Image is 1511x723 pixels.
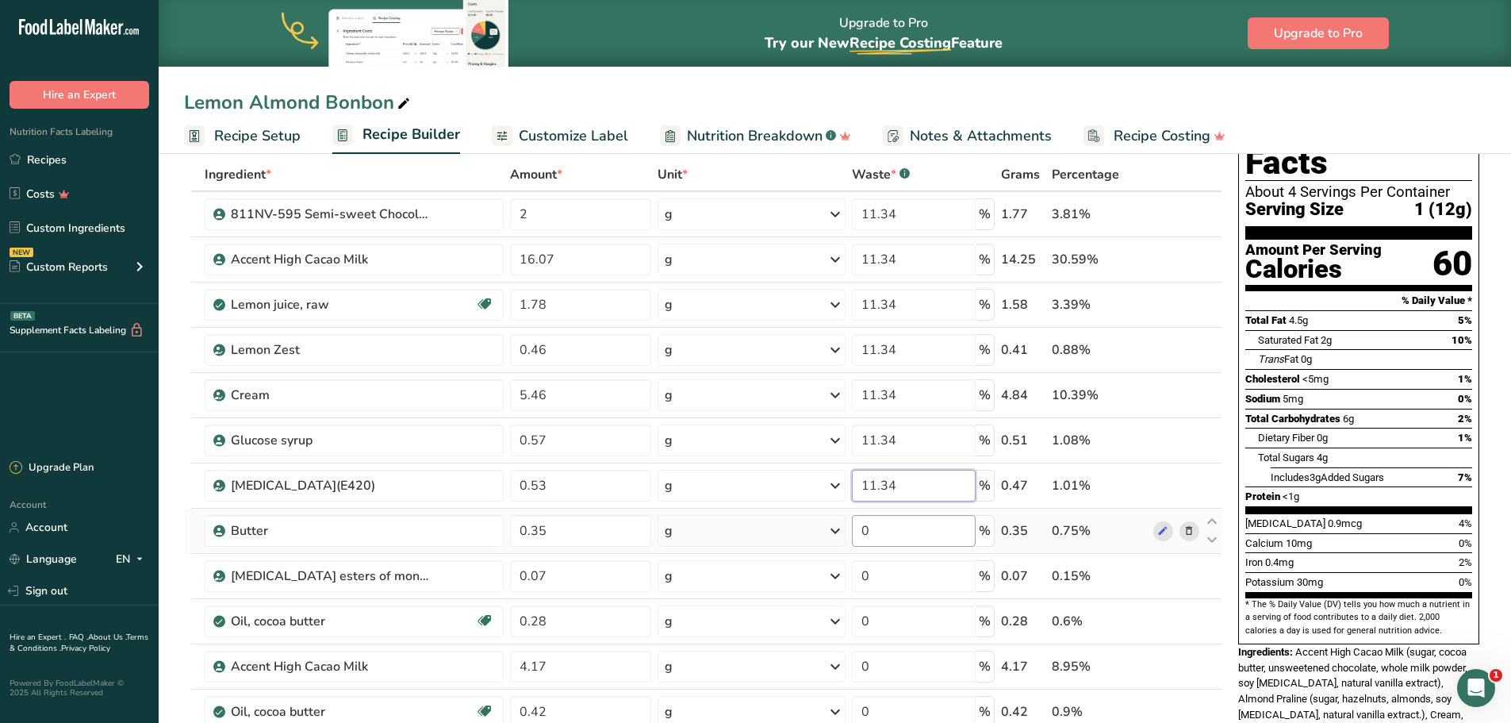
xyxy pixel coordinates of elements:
span: Dietary Fiber [1258,432,1314,444]
div: Upgrade Plan [10,460,94,476]
div: g [665,476,673,495]
span: 5% [1458,314,1472,326]
div: 0.6% [1052,612,1147,631]
div: Calories [1245,258,1382,281]
span: <5mg [1302,373,1329,385]
span: Percentage [1052,165,1119,184]
span: 4g [1317,452,1328,463]
span: Cholesterol [1245,373,1300,385]
div: Lemon Almond Bonbon [184,88,413,117]
span: 0g [1301,353,1312,365]
div: 811NV-595 Semi-sweet Chocolate [231,205,429,224]
span: Total Fat [1245,314,1287,326]
span: 0% [1458,393,1472,405]
div: 0.47 [1001,476,1046,495]
div: 3.39% [1052,295,1147,314]
div: Butter [231,521,429,540]
span: 7% [1458,471,1472,483]
a: Nutrition Breakdown [660,118,851,154]
div: 0.35 [1001,521,1046,540]
div: g [665,612,673,631]
div: 30.59% [1052,250,1147,269]
span: 1% [1458,432,1472,444]
a: Customize Label [492,118,628,154]
div: 0.41 [1001,340,1046,360]
div: Accent High Cacao Milk [231,250,429,269]
div: Oil, cocoa butter [231,612,429,631]
div: 10.39% [1052,386,1147,405]
div: g [665,250,673,269]
div: Cream [231,386,429,405]
div: 1.08% [1052,431,1147,450]
span: 0.9mcg [1328,517,1362,529]
span: Fat [1258,353,1298,365]
div: 0.51 [1001,431,1046,450]
div: 4.17 [1001,657,1046,676]
div: 4.84 [1001,386,1046,405]
span: Recipe Builder [362,124,460,145]
a: Notes & Attachments [883,118,1052,154]
span: <1g [1283,490,1299,502]
span: 30mg [1297,576,1323,588]
span: Includes Added Sugars [1271,471,1384,483]
div: EN [116,550,149,569]
span: Serving Size [1245,200,1344,220]
span: 1 (12g) [1414,200,1472,220]
a: Recipe Costing [1083,118,1225,154]
span: 2% [1458,413,1472,425]
div: Amount Per Serving [1245,243,1382,258]
div: [MEDICAL_DATA](E420) [231,476,429,495]
span: 0% [1459,576,1472,588]
span: Recipe Costing [1114,125,1210,147]
span: 6g [1343,413,1354,425]
span: Total Carbohydrates [1245,413,1340,425]
div: g [665,521,673,540]
span: Ingredient [205,165,271,184]
i: Trans [1258,353,1284,365]
span: Calcium [1245,537,1283,549]
span: Potassium [1245,576,1294,588]
a: Recipe Setup [184,118,301,154]
span: Grams [1001,165,1040,184]
div: 0.07 [1001,567,1046,586]
span: 1 [1490,669,1502,682]
div: Lemon juice, raw [231,295,429,314]
div: g [665,295,673,314]
div: 1.58 [1001,295,1046,314]
div: 1.77 [1001,205,1046,224]
a: Hire an Expert . [10,632,66,643]
span: Recipe Costing [849,33,951,52]
span: Iron [1245,556,1263,568]
div: Waste [852,165,910,184]
div: g [665,340,673,360]
span: Recipe Setup [214,125,301,147]
span: [MEDICAL_DATA] [1245,517,1325,529]
div: NEW [10,248,33,257]
h1: Nutrition Facts [1245,108,1472,181]
span: 1% [1458,373,1472,385]
a: Recipe Builder [332,117,460,155]
div: 60 [1432,243,1472,285]
span: 10mg [1286,537,1312,549]
button: Upgrade to Pro [1248,17,1389,49]
span: Protein [1245,490,1280,502]
div: 3.81% [1052,205,1147,224]
div: 0.75% [1052,521,1147,540]
div: [MEDICAL_DATA] esters of mono- and diglycerides of fatty acids (E472c) [231,567,429,586]
span: Total Sugars [1258,452,1314,463]
div: Lemon Zest [231,340,429,360]
div: g [665,205,673,224]
section: % Daily Value * [1245,291,1472,310]
button: Hire an Expert [10,81,149,109]
span: 2g [1321,334,1332,346]
section: * The % Daily Value (DV) tells you how much a nutrient in a serving of food contributes to a dail... [1245,598,1472,637]
div: 14.25 [1001,250,1046,269]
div: 8.95% [1052,657,1147,676]
div: Accent High Cacao Milk [231,657,429,676]
div: 0.9% [1052,702,1147,721]
div: 0.15% [1052,567,1147,586]
span: Unit [658,165,688,184]
a: Privacy Policy [61,643,110,654]
a: Language [10,545,77,573]
iframe: Intercom live chat [1457,669,1495,707]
